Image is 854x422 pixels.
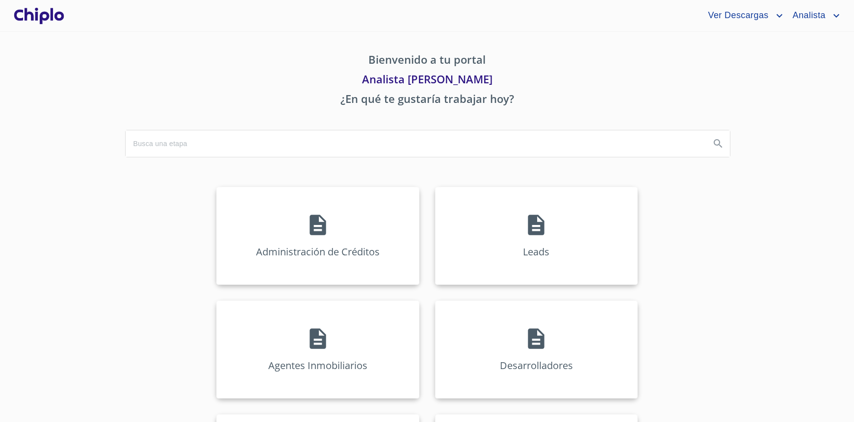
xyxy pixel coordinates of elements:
[785,8,830,24] span: Analista
[700,8,773,24] span: Ver Descargas
[706,132,730,155] button: Search
[125,51,729,71] p: Bienvenido a tu portal
[523,245,549,258] p: Leads
[268,359,367,372] p: Agentes Inmobiliarios
[785,8,842,24] button: account of current user
[125,71,729,91] p: Analista [PERSON_NAME]
[700,8,785,24] button: account of current user
[500,359,573,372] p: Desarrolladores
[256,245,380,258] p: Administración de Créditos
[126,130,702,157] input: search
[125,91,729,110] p: ¿En qué te gustaría trabajar hoy?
